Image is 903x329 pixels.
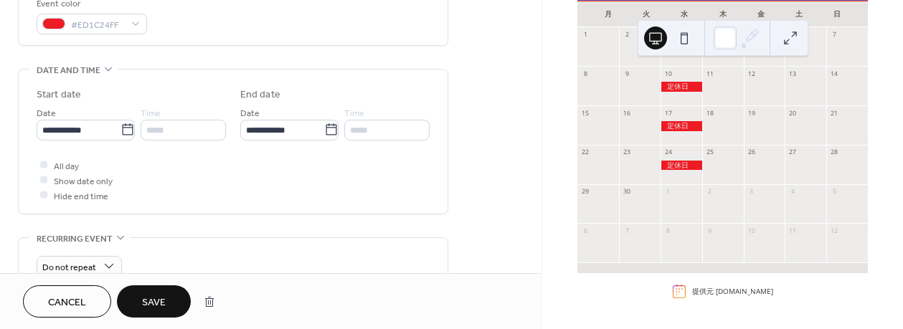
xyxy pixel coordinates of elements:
span: Show date only [54,173,113,189]
a: [DOMAIN_NAME] [716,286,773,296]
div: 1 [664,187,673,196]
div: 2 [706,187,714,196]
div: 5 [830,187,838,196]
div: 25 [706,148,714,157]
div: 27 [788,148,797,157]
div: 22 [581,148,590,157]
span: Time [344,105,364,120]
div: 12 [747,70,755,78]
div: 火 [628,1,666,27]
div: 9 [623,70,631,78]
div: 10 [664,70,673,78]
div: 木 [704,1,742,27]
button: Save [117,285,191,318]
div: 定休日 [661,82,702,91]
div: 11 [788,227,797,235]
div: Start date [37,87,81,102]
span: Cancel [48,295,86,310]
div: 16 [623,109,631,118]
span: Save [142,295,166,310]
span: Recurring event [37,232,113,247]
div: 13 [788,70,797,78]
div: 23 [623,148,631,157]
div: 3 [747,187,755,196]
div: 26 [747,148,755,157]
div: 土 [780,1,818,27]
div: 2 [623,31,631,39]
div: 19 [747,109,755,118]
div: 日 [818,1,856,27]
div: 8 [664,227,673,235]
div: 28 [830,148,838,157]
div: 21 [830,109,838,118]
span: #ED1C24FF [71,17,124,32]
div: 12 [830,227,838,235]
div: 7 [623,227,631,235]
span: All day [54,158,79,173]
div: End date [240,87,280,102]
div: 4 [788,187,797,196]
div: 8 [581,70,590,78]
span: Do not repeat [42,259,96,275]
div: 17 [664,109,673,118]
div: 6 [581,227,590,235]
div: 定休日 [661,161,702,170]
div: 20 [788,109,797,118]
div: 11 [706,70,714,78]
span: Hide end time [54,189,108,204]
div: 15 [581,109,590,118]
div: 7 [830,31,838,39]
div: 月 [589,1,627,27]
div: 提供元 [692,286,773,297]
div: 定休日 [661,121,702,130]
div: 18 [706,109,714,118]
div: 金 [742,1,780,27]
span: Date [37,105,56,120]
div: 29 [581,187,590,196]
div: 10 [747,227,755,235]
div: 24 [664,148,673,157]
span: Date [240,105,260,120]
button: Cancel [23,285,111,318]
span: Date and time [37,63,100,78]
span: Time [141,105,161,120]
div: 1 [581,31,590,39]
div: 30 [623,187,631,196]
div: 9 [706,227,714,235]
div: 14 [830,70,838,78]
div: 水 [666,1,704,27]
